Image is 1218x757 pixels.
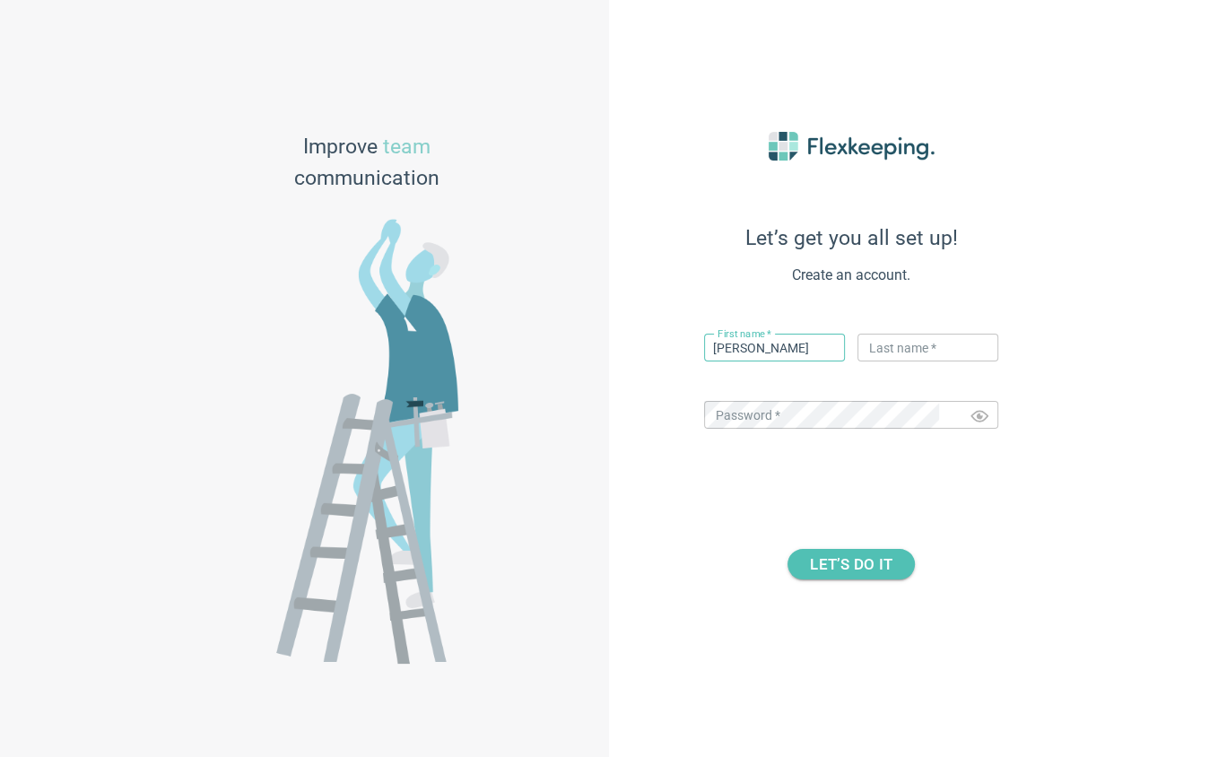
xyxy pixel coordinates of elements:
button: LET’S DO IT [787,549,915,579]
span: Let’s get you all set up! [654,226,1048,250]
span: team [383,135,431,159]
button: Toggle password visibility [960,396,999,436]
span: Create an account. [654,265,1048,286]
span: Improve communication [294,132,439,195]
span: LET’S DO IT [810,549,892,579]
